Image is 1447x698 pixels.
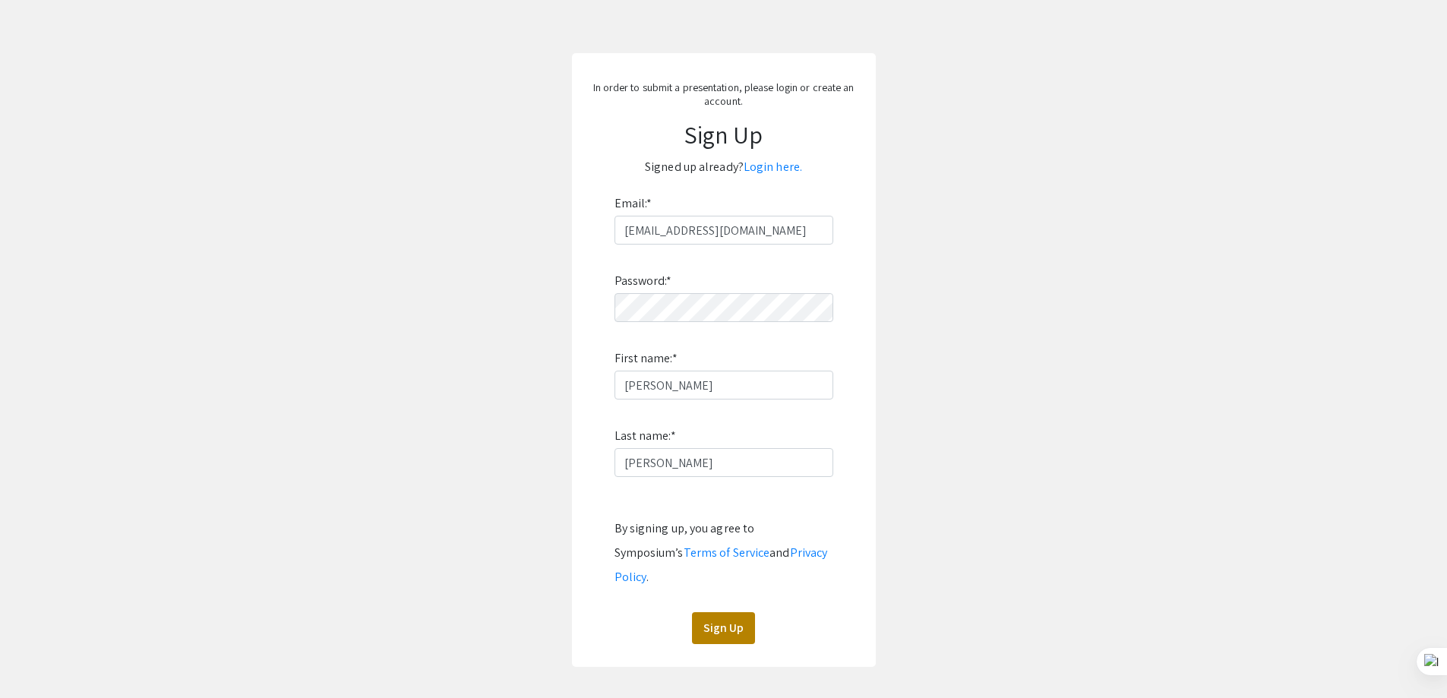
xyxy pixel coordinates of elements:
[11,630,65,687] iframe: Chat
[615,269,672,293] label: Password:
[684,545,770,561] a: Terms of Service
[615,516,833,589] div: By signing up, you agree to Symposium’s and .
[615,346,678,371] label: First name:
[587,81,861,108] p: In order to submit a presentation, please login or create an account.
[615,424,676,448] label: Last name:
[615,191,652,216] label: Email:
[587,155,861,179] p: Signed up already?
[692,612,755,644] button: Sign Up
[587,120,861,149] h1: Sign Up
[744,159,802,175] a: Login here.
